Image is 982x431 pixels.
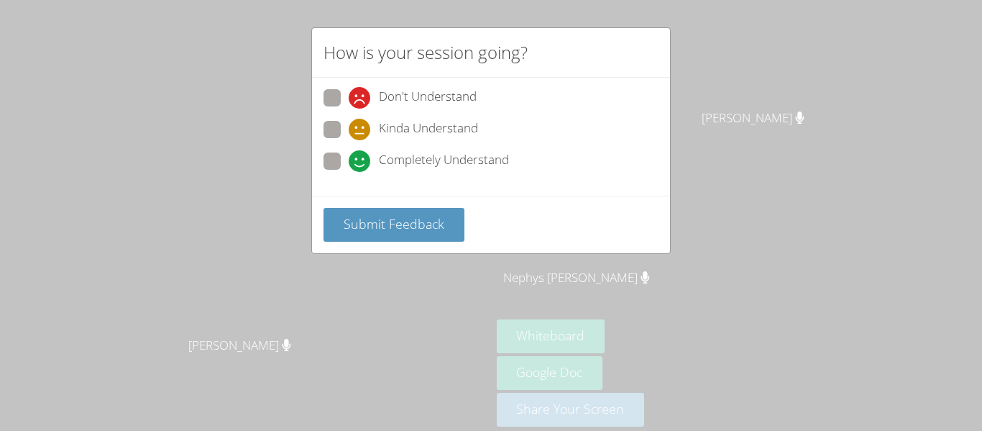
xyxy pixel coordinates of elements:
button: Submit Feedback [323,208,464,242]
span: Submit Feedback [344,215,444,232]
h2: How is your session going? [323,40,528,65]
span: Kinda Understand [379,119,478,140]
span: Completely Understand [379,150,509,172]
span: Don't Understand [379,87,477,109]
